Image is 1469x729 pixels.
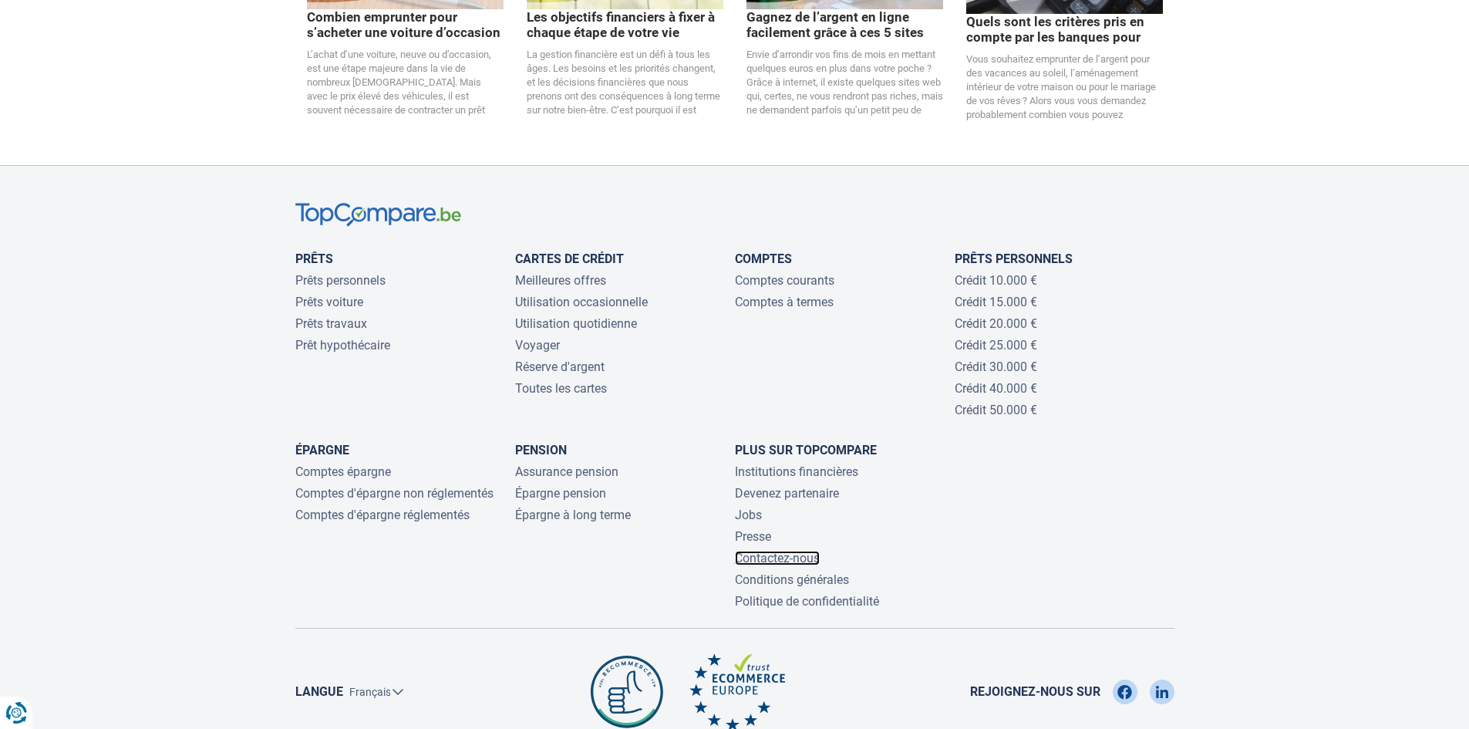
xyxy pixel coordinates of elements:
a: Prêts [295,251,333,266]
span: Rejoignez-nous sur [970,683,1100,701]
a: Crédit 20.000 € [955,316,1037,331]
a: Crédit 15.000 € [955,295,1037,309]
p: Combien emprunter pour s’acheter une voiture d’occasion ? [307,9,504,40]
a: Utilisation quotidienne [515,316,637,331]
a: Devenez partenaire [735,486,839,501]
a: Politique de confidentialité [735,594,879,609]
img: Facebook TopCompare [1117,680,1132,704]
img: TopCompare [295,203,461,227]
a: Épargne pension [515,486,606,501]
a: Voyager [515,338,560,353]
p: Gagnez de l’argent en ligne facilement grâce à ces 5 sites internet [746,9,943,40]
a: Contactez-nous [735,551,820,565]
a: Toutes les cartes [515,381,607,396]
p: La gestion financière est un défi à tous les âges. Les besoins et les priorités changent, et les ... [527,48,723,117]
a: Jobs [735,508,762,522]
a: Prêt hypothécaire [295,338,390,353]
a: Comptes à termes [735,295,834,309]
a: Crédit 25.000 € [955,338,1037,353]
p: Les objectifs financiers à fixer à chaque étape de votre vie [527,9,723,40]
a: Plus sur TopCompare [735,443,877,457]
a: Crédit 40.000 € [955,381,1037,396]
p: Vous souhaitez emprunter de l’argent pour des vacances au soleil, l’aménagement intérieur de votr... [966,52,1163,122]
p: Envie d’arrondir vos fins de mois en mettant quelques euros en plus dans votre poche ? Grâce à in... [746,48,943,117]
a: Prêts voiture [295,295,363,309]
a: Meilleures offres [515,273,606,288]
a: Assurance pension [515,464,618,479]
a: Pension [515,443,567,457]
a: Conditions générales [735,572,849,587]
a: Prêts travaux [295,316,367,331]
a: Épargne à long terme [515,508,631,522]
a: Comptes d'épargne réglementés [295,508,470,522]
img: LinkedIn TopCompare [1156,680,1168,704]
a: Prêts personnels [295,273,386,288]
p: L’achat d’une voiture, neuve ou d’occasion, est une étape majeure dans la vie de nombreux [DEMOGR... [307,48,504,117]
a: Épargne [295,443,349,457]
a: Comptes courants [735,273,834,288]
a: Comptes [735,251,792,266]
label: Langue [295,683,343,701]
a: Institutions financières [735,464,858,479]
a: Crédit 10.000 € [955,273,1037,288]
a: Crédit 50.000 € [955,403,1037,417]
a: Comptes épargne [295,464,391,479]
a: Cartes de Crédit [515,251,624,266]
p: Quels sont les critères pris en compte par les banques pour calculer votre crédit ? [966,14,1163,45]
a: Utilisation occasionnelle [515,295,648,309]
a: Prêts personnels [955,251,1073,266]
a: Comptes d'épargne non réglementés [295,486,494,501]
a: Presse [735,529,771,544]
a: Réserve d'argent [515,359,605,374]
a: Crédit 30.000 € [955,359,1037,374]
